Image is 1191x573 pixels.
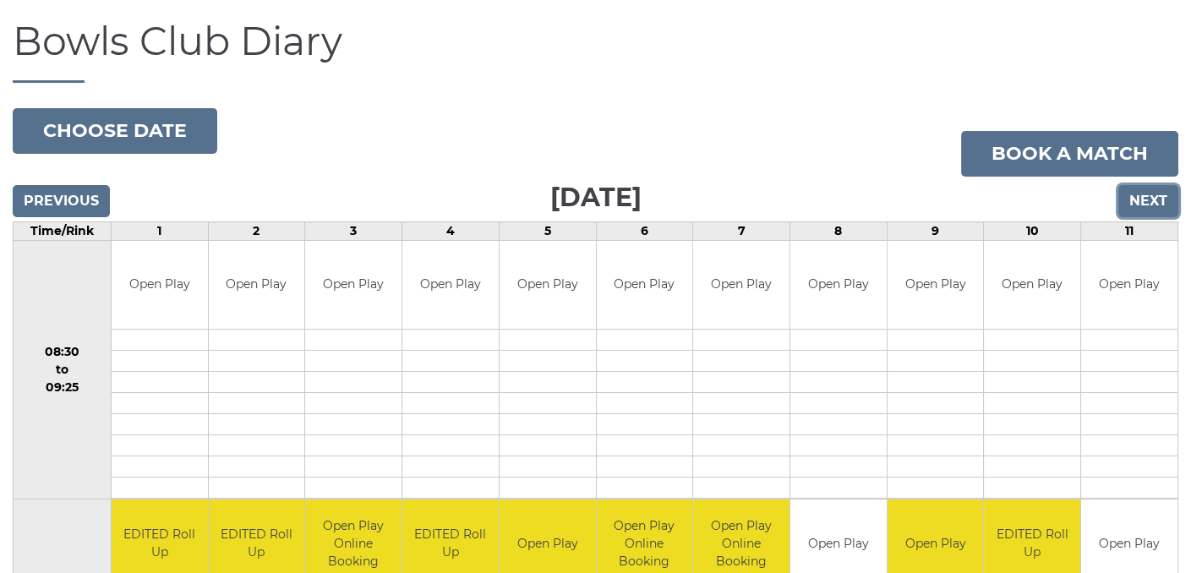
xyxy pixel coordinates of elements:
[14,221,112,240] td: Time/Rink
[13,108,217,154] button: Choose date
[305,241,402,330] td: Open Play
[961,131,1178,177] a: Book a match
[597,241,693,330] td: Open Play
[1118,185,1178,217] input: Next
[790,241,887,330] td: Open Play
[888,241,984,330] td: Open Play
[984,241,1080,330] td: Open Play
[14,240,112,499] td: 08:30 to 09:25
[693,221,790,240] td: 7
[112,241,208,330] td: Open Play
[499,221,596,240] td: 5
[984,221,1081,240] td: 10
[887,221,984,240] td: 9
[1081,221,1178,240] td: 11
[596,221,693,240] td: 6
[13,20,1178,83] h1: Bowls Club Diary
[13,185,110,217] input: Previous
[789,221,887,240] td: 8
[305,221,402,240] td: 3
[402,221,500,240] td: 4
[111,221,208,240] td: 1
[402,241,499,330] td: Open Play
[1081,241,1177,330] td: Open Play
[208,221,305,240] td: 2
[209,241,305,330] td: Open Play
[500,241,596,330] td: Open Play
[693,241,789,330] td: Open Play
